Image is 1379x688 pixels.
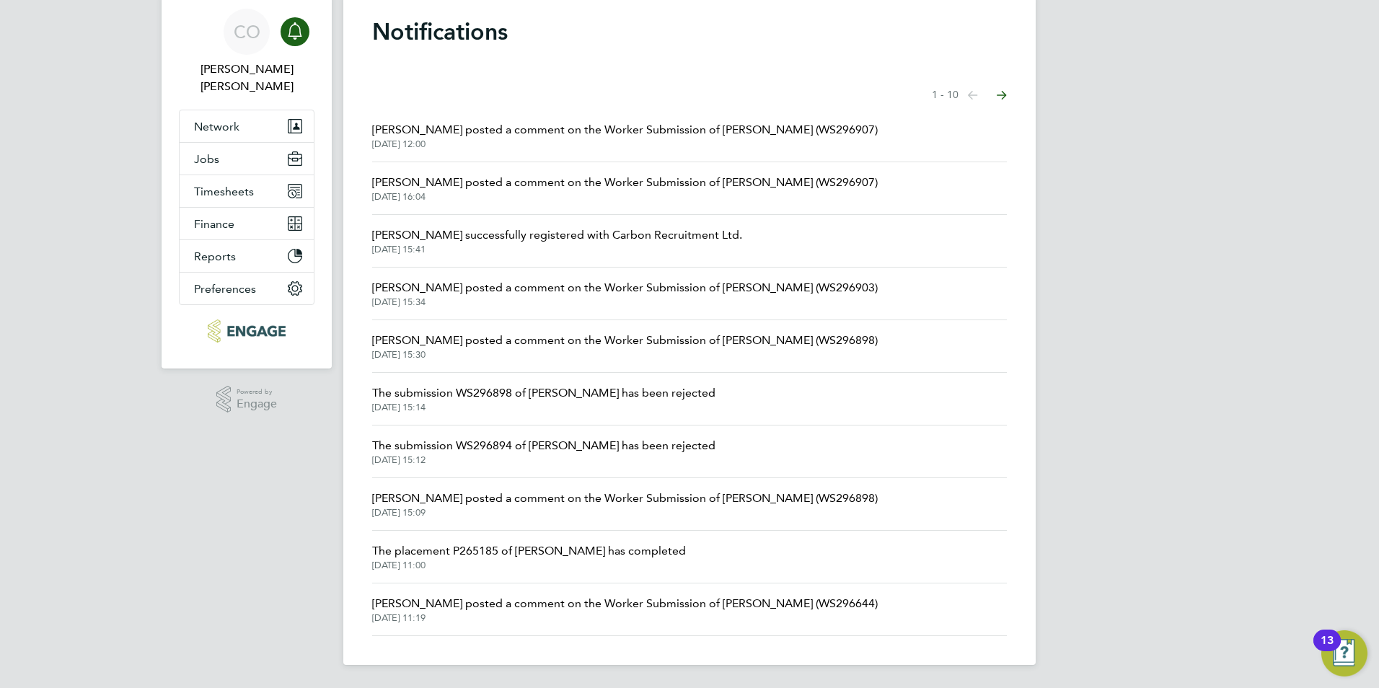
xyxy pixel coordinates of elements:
[372,138,878,150] span: [DATE] 12:00
[1321,630,1367,676] button: Open Resource Center, 13 new notifications
[372,384,715,413] a: The submission WS296898 of [PERSON_NAME] has been rejected[DATE] 15:14
[372,226,742,244] span: [PERSON_NAME] successfully registered with Carbon Recruitment Ltd.
[372,191,878,203] span: [DATE] 16:04
[194,185,254,198] span: Timesheets
[372,174,878,203] a: [PERSON_NAME] posted a comment on the Worker Submission of [PERSON_NAME] (WS296907)[DATE] 16:04
[179,319,314,343] a: Go to home page
[372,121,878,138] span: [PERSON_NAME] posted a comment on the Worker Submission of [PERSON_NAME] (WS296907)
[372,279,878,296] span: [PERSON_NAME] posted a comment on the Worker Submission of [PERSON_NAME] (WS296903)
[372,490,878,519] a: [PERSON_NAME] posted a comment on the Worker Submission of [PERSON_NAME] (WS296898)[DATE] 15:09
[180,175,314,207] button: Timesheets
[216,386,278,413] a: Powered byEngage
[372,384,715,402] span: The submission WS296898 of [PERSON_NAME] has been rejected
[194,120,239,133] span: Network
[372,612,878,624] span: [DATE] 11:19
[372,296,878,308] span: [DATE] 15:34
[372,226,742,255] a: [PERSON_NAME] successfully registered with Carbon Recruitment Ltd.[DATE] 15:41
[372,17,1007,46] h1: Notifications
[932,88,959,102] span: 1 - 10
[372,437,715,454] span: The submission WS296894 of [PERSON_NAME] has been rejected
[372,437,715,466] a: The submission WS296894 of [PERSON_NAME] has been rejected[DATE] 15:12
[372,332,878,361] a: [PERSON_NAME] posted a comment on the Worker Submission of [PERSON_NAME] (WS296898)[DATE] 15:30
[372,560,686,571] span: [DATE] 11:00
[180,273,314,304] button: Preferences
[194,250,236,263] span: Reports
[372,279,878,308] a: [PERSON_NAME] posted a comment on the Worker Submission of [PERSON_NAME] (WS296903)[DATE] 15:34
[372,490,878,507] span: [PERSON_NAME] posted a comment on the Worker Submission of [PERSON_NAME] (WS296898)
[372,595,878,624] a: [PERSON_NAME] posted a comment on the Worker Submission of [PERSON_NAME] (WS296644)[DATE] 11:19
[372,349,878,361] span: [DATE] 15:30
[180,110,314,142] button: Network
[372,542,686,560] span: The placement P265185 of [PERSON_NAME] has completed
[372,454,715,466] span: [DATE] 15:12
[208,319,285,343] img: carbonrecruitment-logo-retina.png
[194,152,219,166] span: Jobs
[372,332,878,349] span: [PERSON_NAME] posted a comment on the Worker Submission of [PERSON_NAME] (WS296898)
[180,240,314,272] button: Reports
[234,22,260,41] span: CO
[194,217,234,231] span: Finance
[237,386,277,398] span: Powered by
[180,208,314,239] button: Finance
[372,121,878,150] a: [PERSON_NAME] posted a comment on the Worker Submission of [PERSON_NAME] (WS296907)[DATE] 12:00
[194,282,256,296] span: Preferences
[372,507,878,519] span: [DATE] 15:09
[237,398,277,410] span: Engage
[372,244,742,255] span: [DATE] 15:41
[180,143,314,175] button: Jobs
[372,402,715,413] span: [DATE] 15:14
[372,542,686,571] a: The placement P265185 of [PERSON_NAME] has completed[DATE] 11:00
[372,174,878,191] span: [PERSON_NAME] posted a comment on the Worker Submission of [PERSON_NAME] (WS296907)
[1321,640,1334,659] div: 13
[179,61,314,95] span: Connor O'sullivan
[932,81,1007,110] nav: Select page of notifications list
[372,595,878,612] span: [PERSON_NAME] posted a comment on the Worker Submission of [PERSON_NAME] (WS296644)
[179,9,314,95] a: CO[PERSON_NAME] [PERSON_NAME]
